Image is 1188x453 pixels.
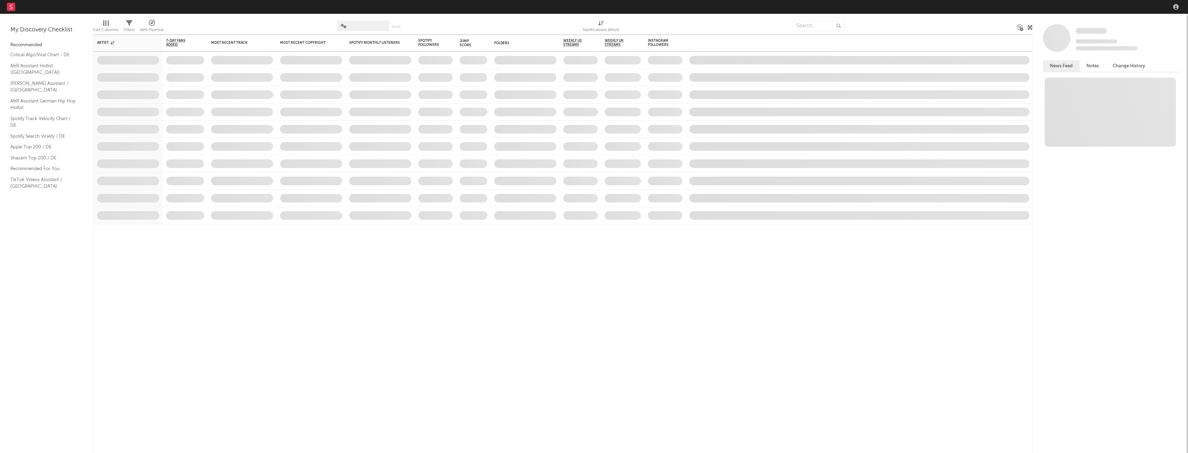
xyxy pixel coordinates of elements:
button: News Feed [1043,60,1080,72]
div: Jump Score [460,39,477,47]
a: Some Artist [1076,28,1107,35]
div: My Discovery Checklist [10,26,83,34]
input: Search... [793,21,844,31]
div: Edit Columns [93,17,118,37]
a: Spotify Track Velocity Chart / DE [10,115,76,129]
a: A&R Assistant German Hip Hop Hotlist [10,97,76,111]
div: Instagram Followers [648,39,672,47]
a: [PERSON_NAME] Assistant / [GEOGRAPHIC_DATA] [10,80,76,94]
a: Recommended For You [10,165,76,173]
div: Filters [124,26,135,34]
div: Spotify Monthly Listeners [349,41,401,45]
div: A&R Pipeline [140,26,164,34]
div: Filters [124,17,135,37]
div: Spotify Followers [418,39,442,47]
span: 7-Day Fans Added [166,39,194,47]
span: 0 fans last week [1076,46,1138,50]
span: Tracking Since: [DATE] [1076,39,1117,43]
a: Apple Top 200 / DE [10,143,76,151]
a: Critical Algo/Viral Chart - DE [10,51,76,59]
div: Notifications (Artist) [583,17,619,37]
div: Most Recent Copyright [280,41,332,45]
a: TikTok Videos Assistant / [GEOGRAPHIC_DATA] [10,176,76,190]
button: Save [392,25,401,29]
div: Recommended [10,41,83,49]
div: Folders [494,41,546,45]
div: Edit Columns [93,26,118,34]
span: Some Artist [1076,28,1107,34]
span: Weekly UK Streams [605,39,631,47]
a: Shazam Top 200 / DE [10,154,76,162]
div: A&R Pipeline [140,17,164,37]
a: Spotify Search Virality / DE [10,132,76,140]
button: Notes [1080,60,1106,72]
div: Notifications (Artist) [583,26,619,34]
a: A&R Assistant Hotlist ([GEOGRAPHIC_DATA]) [10,62,76,76]
div: Most Recent Track [211,41,263,45]
button: Change History [1106,60,1152,72]
div: Artist [97,41,149,45]
span: Weekly US Streams [563,39,587,47]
